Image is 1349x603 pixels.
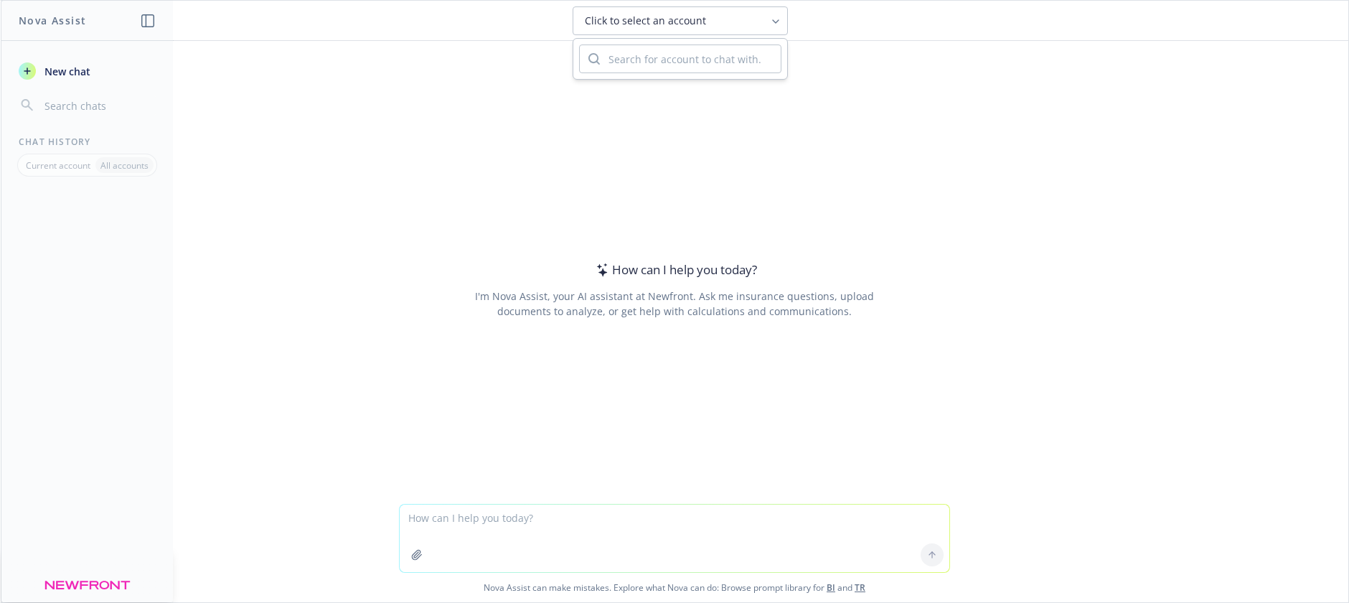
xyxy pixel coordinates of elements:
[573,6,788,35] button: Click to select an account
[42,95,156,116] input: Search chats
[42,64,90,79] span: New chat
[600,45,781,73] input: Search for account to chat with...
[592,261,757,279] div: How can I help you today?
[100,159,149,172] p: All accounts
[585,14,706,28] span: Click to select an account
[827,581,835,594] a: BI
[472,289,876,319] div: I'm Nova Assist, your AI assistant at Newfront. Ask me insurance questions, upload documents to a...
[19,13,86,28] h1: Nova Assist
[6,573,1343,602] span: Nova Assist can make mistakes. Explore what Nova can do: Browse prompt library for and
[588,53,600,65] svg: Search
[1,136,173,148] div: Chat History
[13,58,161,84] button: New chat
[855,581,865,594] a: TR
[26,159,90,172] p: Current account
